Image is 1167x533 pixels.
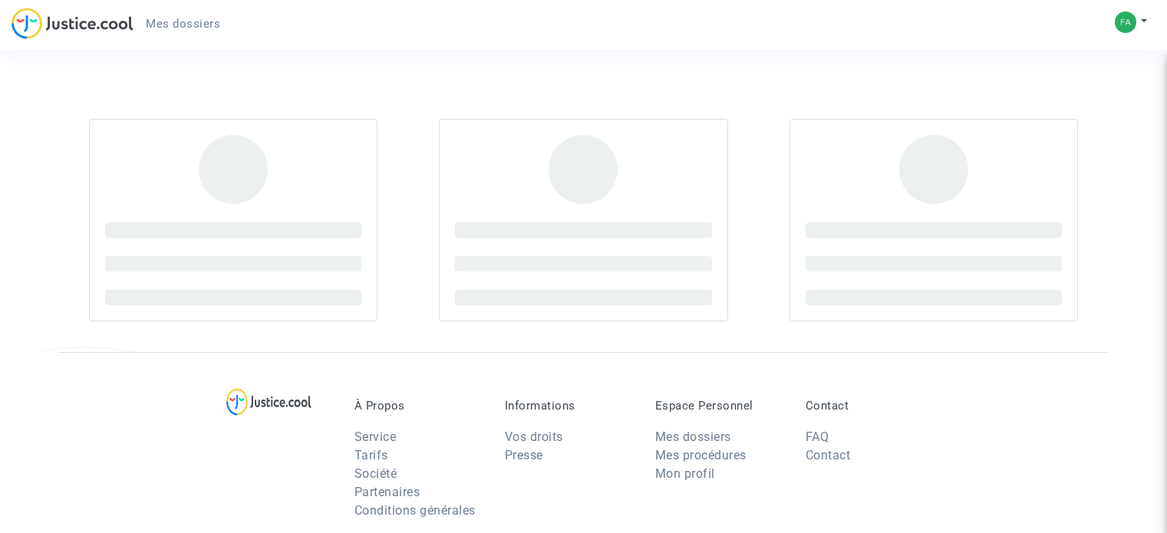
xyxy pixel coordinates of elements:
[354,448,388,462] a: Tarifs
[354,399,482,413] p: À Propos
[806,429,829,444] a: FAQ
[12,8,134,39] img: jc-logo.svg
[146,17,220,31] span: Mes dossiers
[354,429,397,444] a: Service
[226,388,312,416] img: logo-lg.svg
[806,448,851,462] a: Contact
[354,485,420,499] a: Partenaires
[134,12,232,35] a: Mes dossiers
[354,466,397,481] a: Société
[655,448,747,462] a: Mes procédures
[505,448,543,462] a: Presse
[806,399,933,413] p: Contact
[354,503,476,518] a: Conditions générales
[1115,12,1136,33] img: c211c668aa3dc9cf54e08d1c3d4932c1
[505,399,632,413] p: Informations
[655,399,783,413] p: Espace Personnel
[655,466,715,481] a: Mon profil
[505,429,563,444] a: Vos droits
[655,429,731,444] a: Mes dossiers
